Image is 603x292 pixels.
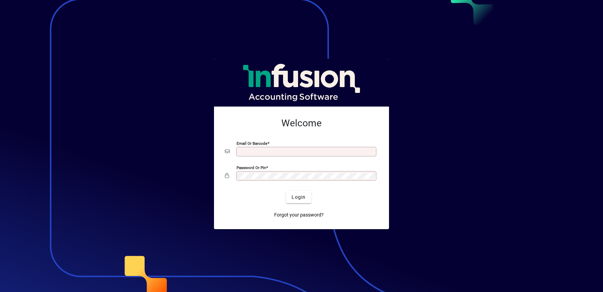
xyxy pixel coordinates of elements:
span: Login [292,194,306,201]
mat-label: Email or Barcode [237,141,267,146]
a: Forgot your password? [271,209,326,221]
mat-label: Password or Pin [237,165,266,170]
h2: Welcome [225,117,378,129]
button: Login [286,191,311,203]
span: Forgot your password? [274,211,324,219]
